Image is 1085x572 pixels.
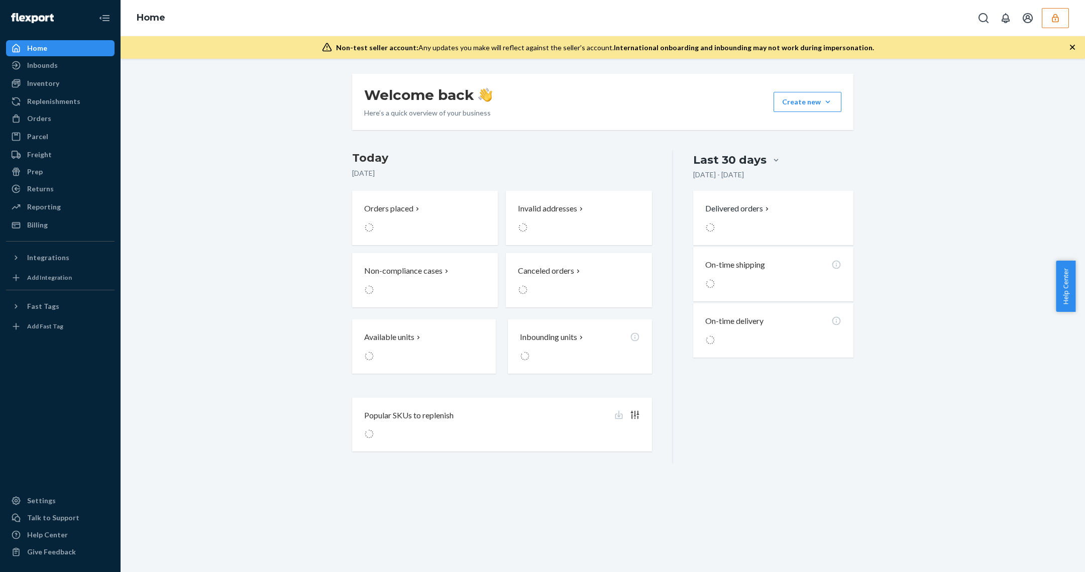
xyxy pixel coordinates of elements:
[705,259,765,271] p: On-time shipping
[508,319,652,374] button: Inbounding units
[6,164,115,180] a: Prep
[27,496,56,506] div: Settings
[6,57,115,73] a: Inbounds
[27,273,72,282] div: Add Integration
[27,220,48,230] div: Billing
[352,191,498,245] button: Orders placed
[6,93,115,109] a: Replenishments
[27,150,52,160] div: Freight
[364,108,492,118] p: Here’s a quick overview of your business
[506,253,652,307] button: Canceled orders
[27,202,61,212] div: Reporting
[6,510,115,526] button: Talk to Support
[27,513,79,523] div: Talk to Support
[6,527,115,543] a: Help Center
[6,199,115,215] a: Reporting
[6,318,115,334] a: Add Fast Tag
[6,129,115,145] a: Parcel
[6,298,115,314] button: Fast Tags
[27,113,51,124] div: Orders
[27,301,59,311] div: Fast Tags
[973,8,994,28] button: Open Search Box
[352,319,496,374] button: Available units
[27,96,80,106] div: Replenishments
[27,43,47,53] div: Home
[11,13,54,23] img: Flexport logo
[27,547,76,557] div: Give Feedback
[27,78,59,88] div: Inventory
[1056,261,1075,312] button: Help Center
[6,181,115,197] a: Returns
[518,265,574,277] p: Canceled orders
[364,265,443,277] p: Non-compliance cases
[27,167,43,177] div: Prep
[518,203,577,214] p: Invalid addresses
[6,250,115,266] button: Integrations
[94,8,115,28] button: Close Navigation
[364,331,414,343] p: Available units
[6,40,115,56] a: Home
[520,331,577,343] p: Inbounding units
[614,43,874,52] span: International onboarding and inbounding may not work during impersonation.
[129,4,173,33] ol: breadcrumbs
[27,253,69,263] div: Integrations
[27,60,58,70] div: Inbounds
[996,8,1016,28] button: Open notifications
[352,253,498,307] button: Non-compliance cases
[774,92,841,112] button: Create new
[364,410,454,421] p: Popular SKUs to replenish
[27,184,54,194] div: Returns
[336,43,874,53] div: Any updates you make will reflect against the seller's account.
[478,88,492,102] img: hand-wave emoji
[1018,8,1038,28] button: Open account menu
[27,132,48,142] div: Parcel
[27,322,63,330] div: Add Fast Tag
[6,270,115,286] a: Add Integration
[27,530,68,540] div: Help Center
[693,152,767,168] div: Last 30 days
[352,168,652,178] p: [DATE]
[6,75,115,91] a: Inventory
[705,203,771,214] button: Delivered orders
[352,150,652,166] h3: Today
[364,203,413,214] p: Orders placed
[6,544,115,560] button: Give Feedback
[693,170,744,180] p: [DATE] - [DATE]
[6,110,115,127] a: Orders
[6,493,115,509] a: Settings
[336,43,418,52] span: Non-test seller account:
[6,147,115,163] a: Freight
[364,86,492,104] h1: Welcome back
[6,217,115,233] a: Billing
[506,191,652,245] button: Invalid addresses
[705,315,764,327] p: On-time delivery
[137,12,165,23] a: Home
